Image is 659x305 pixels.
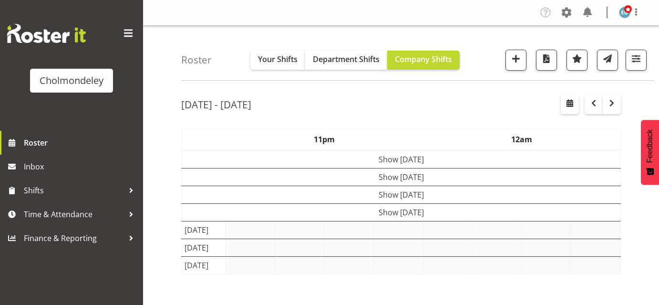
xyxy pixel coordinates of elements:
[182,221,226,239] td: [DATE]
[258,54,298,64] span: Your Shifts
[597,50,618,71] button: Send a list of all shifts for the selected filtered period to all rostered employees.
[313,54,380,64] span: Department Shifts
[250,51,305,70] button: Your Shifts
[181,54,212,65] h4: Roster
[226,128,423,150] th: 11pm
[536,50,557,71] button: Download a PDF of the roster according to the set date range.
[24,136,138,150] span: Roster
[24,231,124,245] span: Finance & Reporting
[561,95,579,114] button: Select a specific date within the roster.
[40,74,103,88] div: Cholmondeley
[24,183,124,198] span: Shifts
[181,98,251,111] h2: [DATE] - [DATE]
[619,7,630,18] img: evie-guard1532.jpg
[641,120,659,185] button: Feedback - Show survey
[24,159,138,174] span: Inbox
[182,186,621,203] td: Show [DATE]
[566,50,587,71] button: Highlight an important date within the roster.
[626,50,647,71] button: Filter Shifts
[182,203,621,221] td: Show [DATE]
[505,50,526,71] button: Add a new shift
[182,150,621,168] td: Show [DATE]
[182,168,621,186] td: Show [DATE]
[423,128,620,150] th: 12am
[182,256,226,274] td: [DATE]
[24,207,124,221] span: Time & Attendance
[646,129,654,163] span: Feedback
[7,24,86,43] img: Rosterit website logo
[182,239,226,256] td: [DATE]
[305,51,387,70] button: Department Shifts
[395,54,452,64] span: Company Shifts
[387,51,460,70] button: Company Shifts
